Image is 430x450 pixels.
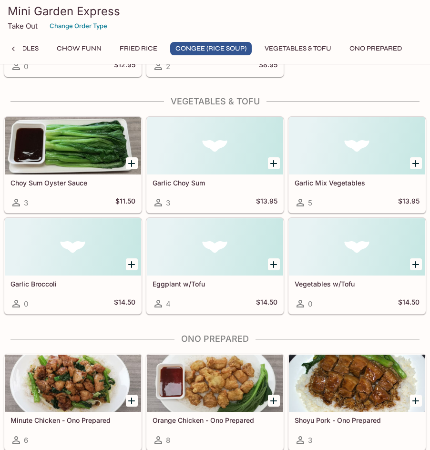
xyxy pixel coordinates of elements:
h5: $14.50 [398,298,420,309]
a: Garlic Choy Sum3$13.95 [146,117,284,213]
h5: Shoyu Pork - Ono Prepared [295,416,420,424]
button: Add Vegetables w/Tofu [410,258,422,270]
span: 3 [308,436,312,445]
span: 8 [166,436,170,445]
button: Chow Funn [51,42,107,55]
a: Eggplant w/Tofu4$14.50 [146,218,284,314]
button: Add Garlic Mix Vegetables [410,157,422,169]
button: Add Choy Sum Oyster Sauce [126,157,138,169]
h5: Garlic Choy Sum [153,179,277,187]
button: Change Order Type [45,19,112,33]
h5: $8.95 [259,61,277,72]
h5: Garlic Mix Vegetables [295,179,420,187]
span: 5 [308,198,312,207]
button: Add Minute Chicken - Ono Prepared [126,395,138,407]
button: Ono Prepared [344,42,407,55]
h5: Garlic Broccoli [10,280,135,288]
span: 2 [166,62,170,71]
span: 3 [166,198,170,207]
h5: Orange Chicken - Ono Prepared [153,416,277,424]
h5: $14.50 [114,298,135,309]
span: 0 [24,62,28,71]
h5: Choy Sum Oyster Sauce [10,179,135,187]
span: 0 [308,299,312,308]
button: Add Orange Chicken - Ono Prepared [268,395,280,407]
div: Garlic Broccoli [5,218,141,276]
a: Garlic Broccoli0$14.50 [4,218,142,314]
span: 0 [24,299,28,308]
button: Fried Rice [114,42,163,55]
div: Shoyu Pork - Ono Prepared [289,355,425,412]
h3: Mini Garden Express [8,4,422,19]
span: 3 [24,198,28,207]
h5: $13.95 [398,197,420,208]
div: Minute Chicken - Ono Prepared [5,355,141,412]
h5: Minute Chicken - Ono Prepared [10,416,135,424]
h4: Ono Prepared [4,334,426,344]
button: Add Shoyu Pork - Ono Prepared [410,395,422,407]
a: Vegetables w/Tofu0$14.50 [288,218,426,314]
span: 4 [166,299,171,308]
h5: $14.50 [256,298,277,309]
h5: $12.95 [114,61,135,72]
div: Garlic Mix Vegetables [289,117,425,174]
button: Vegetables & Tofu [259,42,337,55]
div: Eggplant w/Tofu [147,218,283,276]
h4: Vegetables & Tofu [4,96,426,107]
h5: $11.50 [115,197,135,208]
div: Garlic Choy Sum [147,117,283,174]
button: Add Eggplant w/Tofu [268,258,280,270]
a: Choy Sum Oyster Sauce3$11.50 [4,117,142,213]
div: Vegetables w/Tofu [289,218,425,276]
div: Choy Sum Oyster Sauce [5,117,141,174]
span: 6 [24,436,28,445]
div: Orange Chicken - Ono Prepared [147,355,283,412]
a: Garlic Mix Vegetables5$13.95 [288,117,426,213]
h5: Vegetables w/Tofu [295,280,420,288]
h5: $13.95 [256,197,277,208]
button: Add Garlic Broccoli [126,258,138,270]
button: Congee (Rice Soup) [170,42,252,55]
p: Take Out [8,21,38,31]
button: Add Garlic Choy Sum [268,157,280,169]
h5: Eggplant w/Tofu [153,280,277,288]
